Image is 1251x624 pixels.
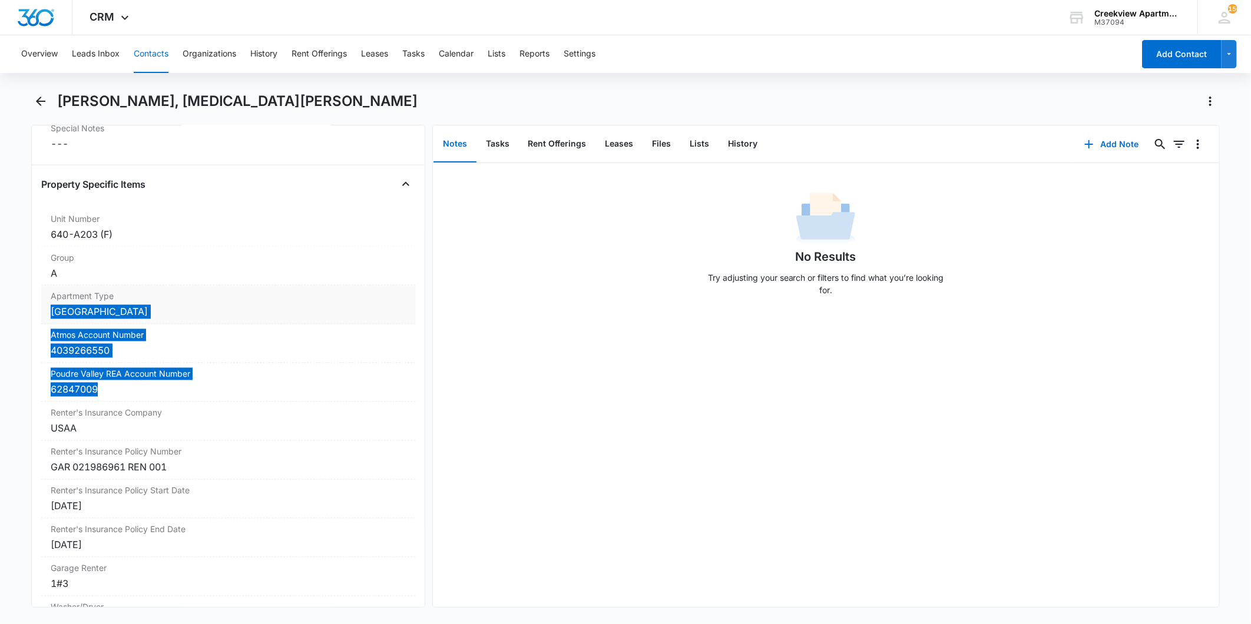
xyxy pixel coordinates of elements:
[51,460,406,474] div: GAR 021986961 REN 001
[439,35,474,73] button: Calendar
[643,126,681,162] button: Files
[57,92,418,110] h1: [PERSON_NAME], [MEDICAL_DATA][PERSON_NAME]
[134,35,168,73] button: Contacts
[51,329,406,341] label: Atmos Account Number
[51,601,406,613] label: Washer/Dryer
[21,35,58,73] button: Overview
[1170,135,1189,154] button: Filters
[41,480,415,519] div: Renter's Insurance Policy Start Date[DATE]
[51,305,406,319] div: [GEOGRAPHIC_DATA]
[796,248,856,265] h1: No Results
[41,117,415,155] div: Special Notes---
[41,247,415,286] div: GroupA
[51,213,406,225] label: Unit Number
[1201,92,1220,111] button: Actions
[719,126,767,162] button: History
[796,189,855,248] img: No Data
[250,35,277,73] button: History
[596,126,643,162] button: Leases
[51,137,406,151] dd: ---
[90,11,115,23] span: CRM
[519,35,550,73] button: Reports
[1228,4,1237,14] div: notifications count
[51,251,406,264] label: Group
[51,290,406,303] label: Apartment Type
[41,363,415,402] div: Poudre Valley REA Account Number62847009
[41,519,415,557] div: Renter's Insurance Policy End Date[DATE]
[51,538,406,552] div: [DATE]
[433,126,476,162] button: Notes
[51,499,406,513] div: [DATE]
[51,407,406,419] label: Renter's Insurance Company
[1189,135,1207,154] button: Overflow Menu
[51,368,406,380] label: Poudre Valley REA Account Number
[51,383,406,397] div: 62847009
[488,35,505,73] button: Lists
[51,523,406,536] label: Renter's Insurance Policy End Date
[31,92,49,111] button: Back
[41,286,415,324] div: Apartment Type[GEOGRAPHIC_DATA]
[41,177,145,191] h4: Property Specific Items
[51,446,406,458] label: Renter's Insurance Policy Number
[402,35,425,73] button: Tasks
[51,344,406,358] div: 4039266550
[51,122,406,134] label: Special Notes
[41,324,415,363] div: Atmos Account Number4039266550
[1228,4,1237,14] span: 156
[51,227,406,241] div: 640-A203 (F)
[702,271,949,296] p: Try adjusting your search or filters to find what you’re looking for.
[41,441,415,480] div: Renter's Insurance Policy NumberGAR 021986961 REN 001
[72,35,120,73] button: Leads Inbox
[1142,40,1222,68] button: Add Contact
[1094,18,1180,26] div: account id
[1094,9,1180,18] div: account name
[519,126,596,162] button: Rent Offerings
[51,484,406,497] label: Renter's Insurance Policy Start Date
[476,126,519,162] button: Tasks
[396,175,415,194] button: Close
[1073,130,1151,158] button: Add Note
[41,208,415,247] div: Unit Number640-A203 (F)
[51,421,406,436] div: USAA
[51,577,406,591] div: 1#3
[1151,135,1170,154] button: Search...
[183,35,236,73] button: Organizations
[361,35,388,73] button: Leases
[292,35,347,73] button: Rent Offerings
[564,35,595,73] button: Settings
[51,266,406,280] div: A
[41,557,415,596] div: Garage Renter1#3
[681,126,719,162] button: Lists
[51,562,406,575] label: Garage Renter
[41,402,415,441] div: Renter's Insurance CompanyUSAA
